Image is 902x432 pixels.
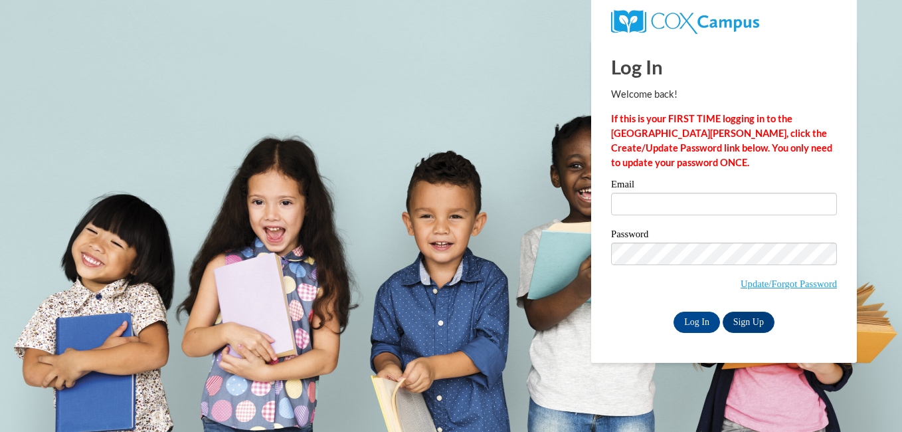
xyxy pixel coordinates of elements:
label: Email [611,179,837,193]
a: Sign Up [723,312,774,333]
img: COX Campus [611,10,759,34]
p: Welcome back! [611,87,837,102]
input: Log In [674,312,720,333]
strong: If this is your FIRST TIME logging in to the [GEOGRAPHIC_DATA][PERSON_NAME], click the Create/Upd... [611,113,832,168]
a: COX Campus [611,15,759,27]
a: Update/Forgot Password [741,278,837,289]
h1: Log In [611,53,837,80]
label: Password [611,229,837,243]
